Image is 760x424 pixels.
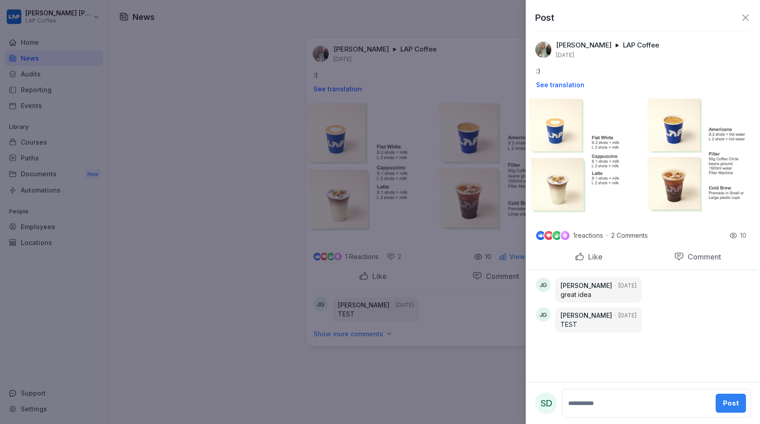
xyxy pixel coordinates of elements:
[536,278,551,292] div: JG
[556,41,612,50] p: [PERSON_NAME]
[618,311,636,320] p: [DATE]
[611,232,661,239] p: 2 Comments
[560,320,636,329] p: TEST
[536,81,750,89] p: See translation
[560,281,612,290] p: [PERSON_NAME]
[535,11,554,24] p: Post
[584,252,603,261] p: Like
[536,66,750,76] p: :)
[529,96,757,223] img: doibdpehtzltislgeclhn33d.png
[535,392,557,414] div: SD
[536,307,551,322] div: JG
[723,398,739,408] div: Post
[684,252,721,261] p: Comment
[535,42,551,58] img: pzmovlt0a9qah1ja04beo1a0.png
[716,394,746,413] button: Post
[623,41,659,50] p: LAP Coffee
[560,311,612,320] p: [PERSON_NAME]
[618,282,636,290] p: [DATE]
[740,231,746,240] p: 10
[573,232,603,239] p: 1 reactions
[560,290,636,299] p: great idea
[556,52,574,59] p: [DATE]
